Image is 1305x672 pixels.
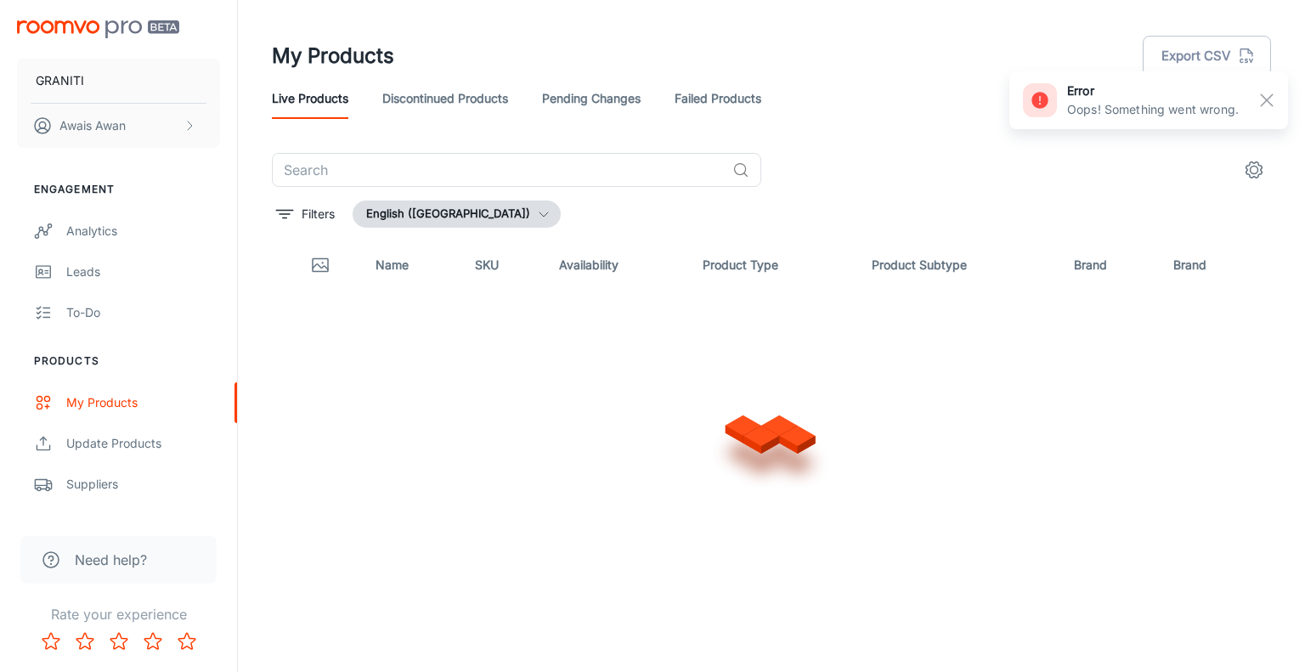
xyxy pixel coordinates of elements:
button: settings [1237,153,1271,187]
span: Need help? [75,550,147,570]
p: Awais Awan [59,116,126,135]
button: filter [272,200,339,228]
div: QR Codes [66,516,220,534]
button: Rate 2 star [68,624,102,658]
h6: error [1067,82,1239,100]
button: Rate 5 star [170,624,204,658]
th: Product Type [689,241,859,289]
div: Update Products [66,434,220,453]
button: Rate 4 star [136,624,170,658]
p: Rate your experience [14,604,223,624]
div: My Products [66,393,220,412]
th: Brand [1060,241,1160,289]
th: Product Subtype [858,241,1060,289]
a: Failed Products [675,78,761,119]
button: Awais Awan [17,104,220,148]
div: To-do [66,303,220,322]
input: Search [272,153,726,187]
th: Brand [1160,241,1271,289]
th: SKU [461,241,545,289]
button: Rate 1 star [34,624,68,658]
p: GRANITI [36,71,84,90]
div: Leads [66,263,220,281]
div: Analytics [66,222,220,240]
a: Pending Changes [542,78,641,119]
p: Oops! Something went wrong. [1067,100,1239,119]
th: Name [362,241,461,289]
h1: My Products [272,41,394,71]
a: Discontinued Products [382,78,508,119]
button: GRANITI [17,59,220,103]
button: Export CSV [1143,36,1271,76]
th: Availability [545,241,688,289]
button: Rate 3 star [102,624,136,658]
p: Filters [302,205,335,223]
svg: Thumbnail [310,255,330,275]
div: Suppliers [66,475,220,494]
img: Roomvo PRO Beta [17,20,179,38]
a: Live Products [272,78,348,119]
button: English ([GEOGRAPHIC_DATA]) [353,200,561,228]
